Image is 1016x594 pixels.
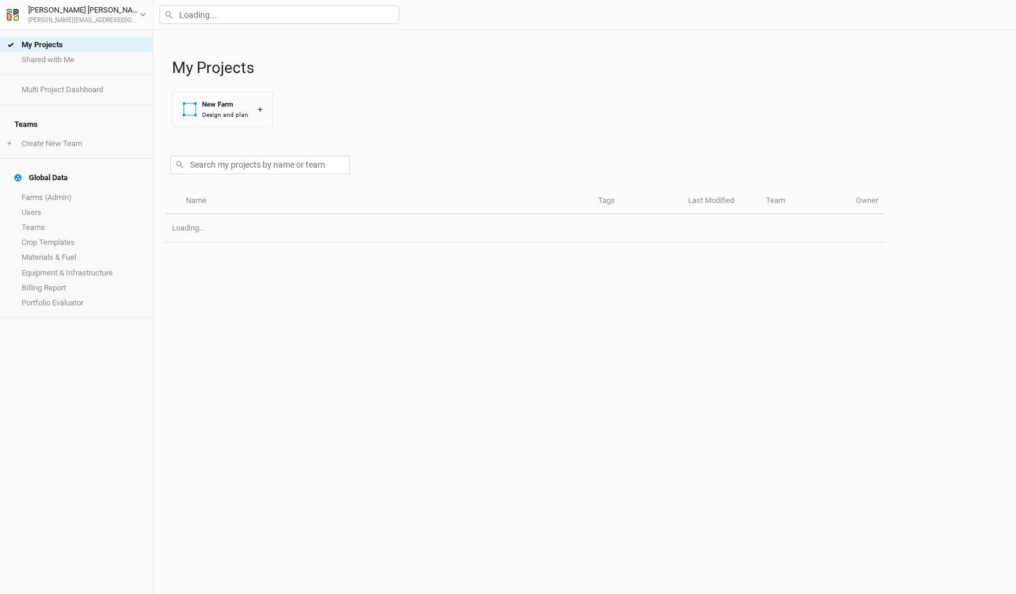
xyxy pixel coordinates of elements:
div: [PERSON_NAME] [PERSON_NAME] [28,4,140,16]
th: Name [179,189,591,214]
button: [PERSON_NAME] [PERSON_NAME][PERSON_NAME][EMAIL_ADDRESS][DOMAIN_NAME] [6,4,147,25]
span: + [7,139,11,148]
button: New FarmDesign and plan+ [172,92,273,127]
div: [PERSON_NAME][EMAIL_ADDRESS][DOMAIN_NAME] [28,16,140,25]
th: Tags [592,189,682,214]
th: Team [759,189,849,214]
div: Global Data [14,173,68,183]
td: Loading... [165,214,885,243]
h1: My Projects [172,59,1004,77]
input: Search my projects by name or team [170,156,350,174]
div: + [258,103,263,116]
th: Owner [849,189,885,214]
th: Last Modified [682,189,759,214]
div: New Farm [202,99,248,110]
div: Design and plan [202,110,248,119]
input: Loading... [159,5,399,24]
h4: Teams [7,113,146,137]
